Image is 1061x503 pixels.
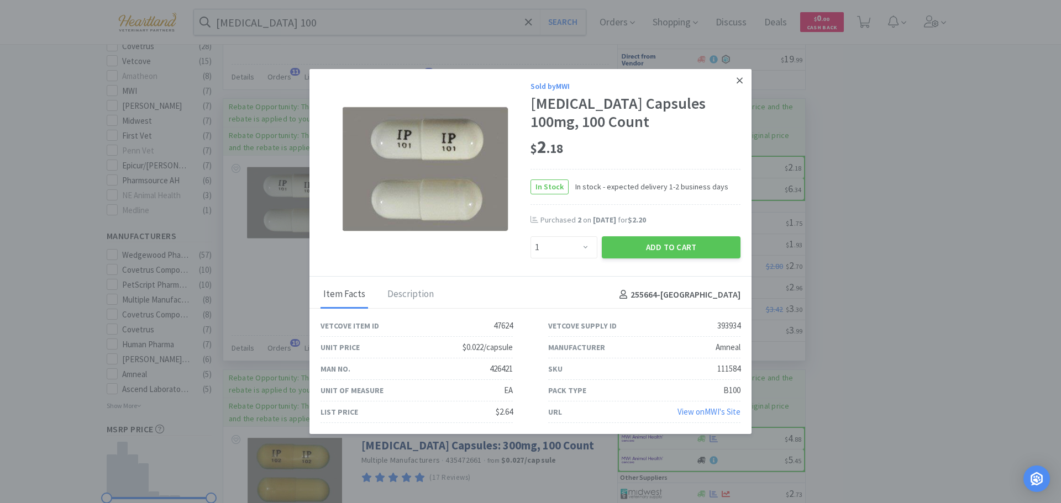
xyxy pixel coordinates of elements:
[628,215,646,225] span: $2.20
[321,384,384,396] div: Unit of Measure
[321,281,368,309] div: Item Facts
[343,107,508,231] img: 609a09e61c544f2bb041484729df9224_393934.png
[548,406,562,418] div: URL
[717,362,740,375] div: 111584
[717,319,740,332] div: 393934
[463,341,513,354] div: $0.022/capsule
[547,141,563,156] span: . 18
[548,341,605,353] div: Manufacturer
[504,384,513,397] div: EA
[540,215,740,226] div: Purchased on for
[548,320,617,332] div: Vetcove Supply ID
[530,136,563,158] span: 2
[569,181,728,193] span: In stock - expected delivery 1-2 business days
[321,341,360,353] div: Unit Price
[548,363,563,375] div: SKU
[496,405,513,419] div: $2.64
[530,94,740,131] div: [MEDICAL_DATA] Capsules 100mg, 100 Count
[321,320,379,332] div: Vetcove Item ID
[548,384,586,396] div: Pack Type
[1023,465,1050,492] div: Open Intercom Messenger
[531,180,568,194] span: In Stock
[577,215,581,225] span: 2
[615,288,740,302] h4: 255664 - [GEOGRAPHIC_DATA]
[723,384,740,397] div: B100
[490,362,513,375] div: 426421
[602,236,740,258] button: Add to Cart
[321,406,358,418] div: List Price
[716,341,740,354] div: Amneal
[677,406,740,417] a: View onMWI's Site
[493,319,513,332] div: 47624
[593,215,616,225] span: [DATE]
[321,363,350,375] div: Man No.
[530,141,537,156] span: $
[530,80,740,92] div: Sold by MWI
[385,281,437,309] div: Description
